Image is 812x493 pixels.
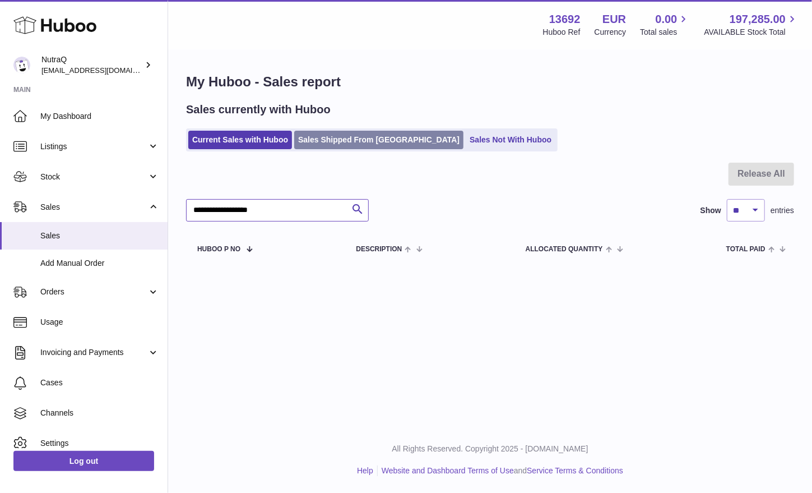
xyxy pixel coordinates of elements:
span: Usage [40,317,159,328]
div: Currency [595,27,627,38]
span: Invoicing and Payments [40,347,147,358]
span: Listings [40,141,147,152]
span: entries [771,205,794,216]
span: Sales [40,231,159,241]
span: Orders [40,287,147,297]
div: NutraQ [41,54,142,76]
strong: EUR [602,12,626,27]
span: Total sales [640,27,690,38]
h2: Sales currently with Huboo [186,102,331,117]
span: AVAILABLE Stock Total [704,27,799,38]
h1: My Huboo - Sales report [186,73,794,91]
span: Description [356,246,402,253]
a: 0.00 Total sales [640,12,690,38]
a: Log out [13,451,154,471]
span: Channels [40,408,159,418]
span: ALLOCATED Quantity [526,246,603,253]
img: log@nutraq.com [13,57,30,73]
a: Sales Shipped From [GEOGRAPHIC_DATA] [294,131,463,149]
span: [EMAIL_ADDRESS][DOMAIN_NAME] [41,66,165,75]
strong: 13692 [549,12,581,27]
div: Huboo Ref [543,27,581,38]
span: Add Manual Order [40,258,159,269]
span: Total paid [726,246,765,253]
span: Stock [40,172,147,182]
span: 197,285.00 [730,12,786,27]
span: My Dashboard [40,111,159,122]
li: and [378,466,623,476]
span: Settings [40,438,159,449]
a: Help [357,466,373,475]
label: Show [700,205,721,216]
a: Current Sales with Huboo [188,131,292,149]
span: Sales [40,202,147,213]
a: Website and Dashboard Terms of Use [382,466,514,475]
a: Sales Not With Huboo [466,131,555,149]
span: Huboo P no [197,246,240,253]
span: 0.00 [656,12,678,27]
span: Cases [40,377,159,388]
a: 197,285.00 AVAILABLE Stock Total [704,12,799,38]
p: All Rights Reserved. Copyright 2025 - [DOMAIN_NAME] [177,444,803,454]
a: Service Terms & Conditions [527,466,623,475]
